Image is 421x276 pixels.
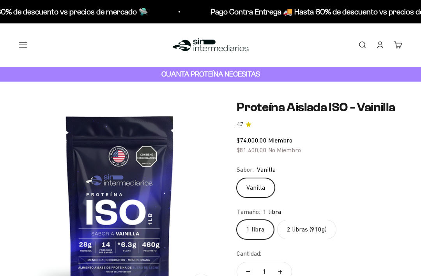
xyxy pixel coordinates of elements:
strong: CUANTA PROTEÍNA NECESITAS [161,70,260,78]
legend: Sabor: [237,165,254,175]
span: 4.7 [237,120,243,129]
span: 1 libra [263,207,281,217]
label: Cantidad: [237,249,261,259]
span: No Miembro [268,146,301,153]
a: 4.74.7 de 5.0 estrellas [237,120,402,129]
span: $74.000,00 [237,137,267,144]
legend: Tamaño: [237,207,260,217]
span: Vanilla [257,165,276,175]
h1: Proteína Aislada ISO - Vainilla [237,100,402,114]
span: Miembro [268,137,292,144]
span: $81.400,00 [237,146,267,153]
